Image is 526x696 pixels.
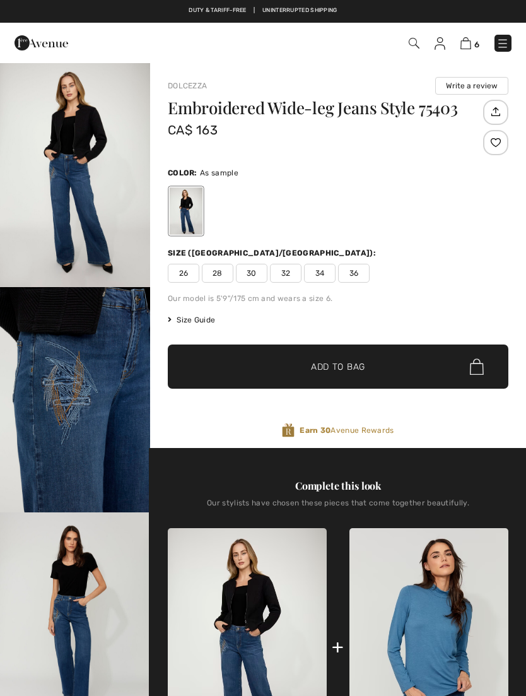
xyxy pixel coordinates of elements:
button: Add to Bag [168,345,508,389]
span: Avenue Rewards [300,425,394,436]
img: Search [409,38,419,49]
div: Our stylists have chosen these pieces that come together beautifully. [168,498,508,517]
span: 6 [474,40,479,49]
img: My Info [435,37,445,50]
img: Shopping Bag [460,37,471,49]
h1: Embroidered Wide-leg Jeans Style 75403 [168,100,480,116]
a: 1ère Avenue [15,36,68,48]
a: Dolcezza [168,81,207,90]
span: Color: [168,168,197,177]
img: Bag.svg [470,358,484,375]
img: 1ère Avenue [15,30,68,56]
a: 6 [460,35,479,50]
img: Menu [496,37,509,50]
span: 30 [236,264,267,283]
div: As sample [170,187,202,235]
img: Share [485,101,506,122]
span: 26 [168,264,199,283]
button: Write a review [435,77,508,95]
img: Avenue Rewards [282,423,295,438]
span: Add to Bag [311,360,365,374]
span: Size Guide [168,314,215,326]
div: + [332,633,344,661]
div: Complete this look [168,478,508,493]
span: As sample [200,168,238,177]
span: 36 [338,264,370,283]
span: 34 [304,264,336,283]
span: CA$ 163 [168,122,218,138]
div: Size ([GEOGRAPHIC_DATA]/[GEOGRAPHIC_DATA]): [168,247,378,259]
span: 32 [270,264,301,283]
strong: Earn 30 [300,426,330,435]
span: 28 [202,264,233,283]
div: Our model is 5'9"/175 cm and wears a size 6. [168,293,508,304]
